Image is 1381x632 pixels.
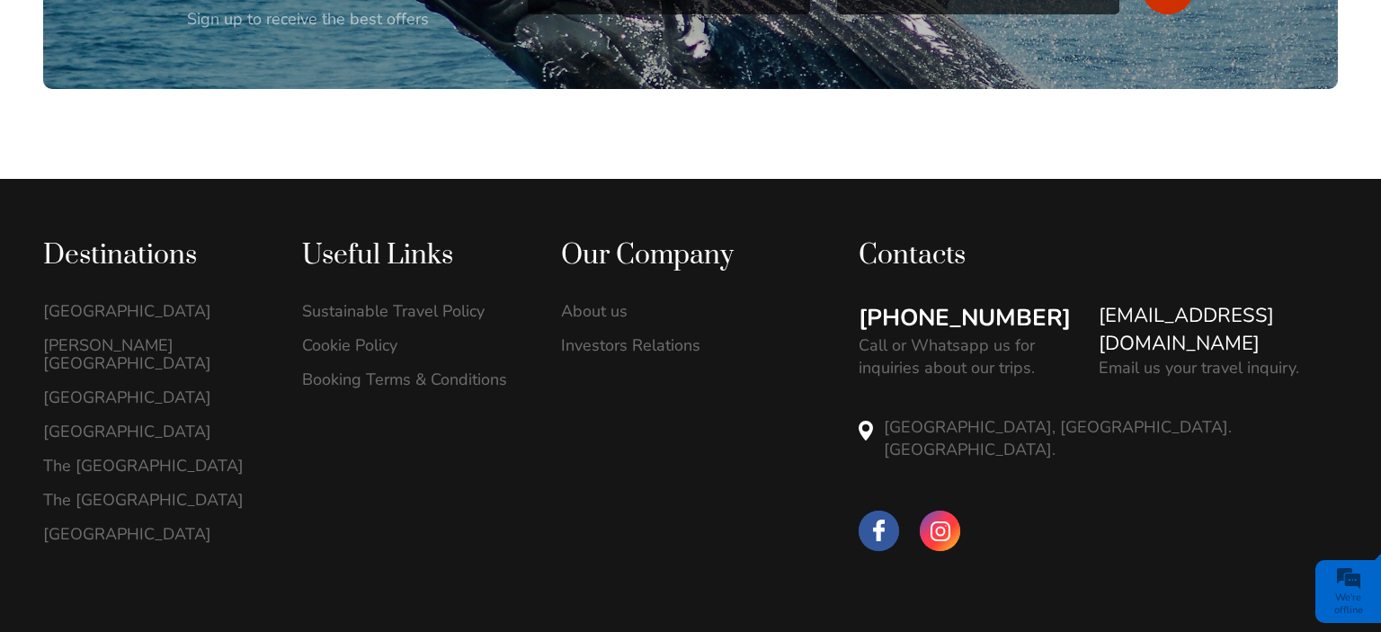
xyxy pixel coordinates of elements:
[43,423,264,441] a: [GEOGRAPHIC_DATA]
[1099,357,1299,379] p: Email us your travel inquiry.
[302,302,523,320] a: Sustainable Travel Policy
[25,270,326,329] p: We are not available right now. Please leave us a voice mail or a message. We'll get back as soon...
[1320,592,1377,617] div: We're offline
[859,238,1338,273] div: Contacts
[859,334,1080,379] p: Call or Whatsapp us for inquiries about our trips.
[884,416,1338,461] p: [GEOGRAPHIC_DATA], [GEOGRAPHIC_DATA]. [GEOGRAPHIC_DATA].
[56,458,146,478] span: Call
[295,9,338,52] div: Minimize live chat window
[43,302,264,320] a: [GEOGRAPHIC_DATA]
[561,302,782,320] a: About us
[43,336,264,372] a: [PERSON_NAME][GEOGRAPHIC_DATA]
[187,8,429,31] p: Sign up to receive the best offers
[561,238,782,273] div: Our Company
[302,370,523,388] a: Booking Terms & Conditions
[43,238,264,273] div: Destinations
[302,238,523,273] div: Useful Links
[561,336,782,354] a: Investors Relations
[43,388,264,406] a: [GEOGRAPHIC_DATA]
[43,525,264,543] a: [GEOGRAPHIC_DATA]
[1099,302,1338,358] a: [EMAIL_ADDRESS][DOMAIN_NAME]
[43,457,264,475] a: The [GEOGRAPHIC_DATA]
[859,302,1071,334] a: [PHONE_NUMBER]
[25,234,326,261] div: Mauritius Conscious
[43,491,264,509] a: The [GEOGRAPHIC_DATA]
[206,458,296,478] span: Chat
[302,336,523,354] a: Cookie Policy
